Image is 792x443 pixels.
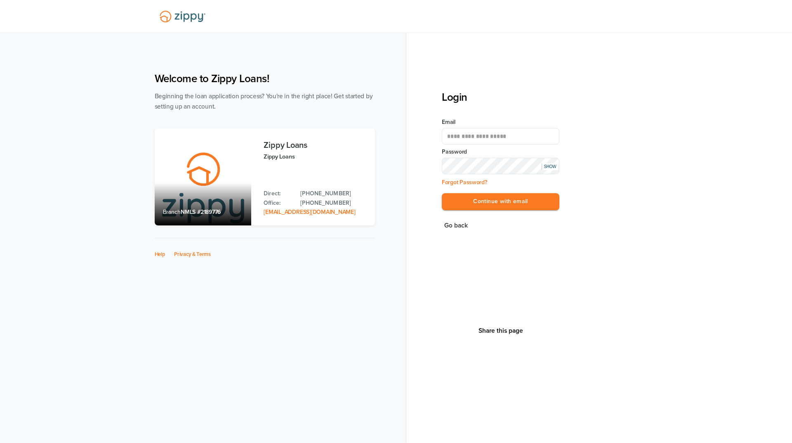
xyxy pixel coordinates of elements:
span: Branch [163,208,181,216]
p: Direct: [264,189,292,198]
a: Email Address: zippyguide@zippymh.com [264,208,355,216]
div: SHOW [542,163,558,170]
button: Share This Page [476,327,526,335]
a: Forgot Password? [442,179,487,186]
span: NMLS #2189776 [181,208,221,216]
input: Input Password [442,158,559,174]
a: Privacy & Terms [174,251,211,258]
label: Password [442,148,559,156]
img: Lender Logo [155,7,210,26]
input: Email Address [442,128,559,145]
p: Office: [264,199,292,208]
h3: Zippy Loans [264,141,366,150]
h1: Welcome to Zippy Loans! [155,72,375,85]
button: Go back [442,220,470,231]
h3: Login [442,91,559,104]
p: Zippy Loans [264,152,366,161]
span: Beginning the loan application process? You're in the right place! Get started by setting up an a... [155,92,373,110]
a: Help [155,251,165,258]
a: Direct Phone: 512-975-2947 [300,189,366,198]
button: Continue with email [442,193,559,210]
label: Email [442,118,559,126]
a: Office Phone: 512-975-2947 [300,199,366,208]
